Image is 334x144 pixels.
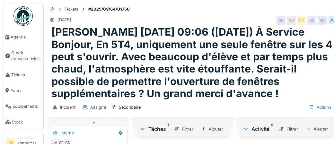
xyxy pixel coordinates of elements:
span: Tickets [11,72,41,78]
sup: 0 [271,125,274,133]
div: Interne [60,130,74,136]
sup: 1 [167,125,169,133]
div: Tâches [139,125,169,133]
span: Stock [12,119,41,125]
a: Ouvrir nouveau ticket [3,45,43,67]
span: Ouvrir nouveau ticket [11,50,41,62]
div: Filtrer [276,125,301,133]
div: [DATE] [57,17,71,23]
a: Zones [3,83,43,98]
div: Secondaire [119,104,141,110]
div: Ajouter [303,125,330,133]
span: Zones [10,88,41,94]
span: Équipements [13,103,41,109]
div: SD [277,16,286,25]
img: Badge_color-CXgf-gQk.svg [13,6,33,26]
div: Ajouter [198,125,226,133]
a: Tickets [3,67,43,83]
div: SD [318,16,327,25]
div: Incident [60,104,75,110]
div: CD [297,16,306,25]
div: Technicien [18,136,41,140]
a: Agenda [3,29,43,45]
a: Stock [3,114,43,130]
div: SD [287,16,296,25]
div: Assigné [90,104,106,110]
div: Tickets [65,6,78,12]
a: Équipements [3,98,43,114]
h1: [PERSON_NAME] [DATE] 09:06 ([DATE]) À Service Bonjour, En 5T4, uniquement une seule fenêtre sur l... [51,26,333,100]
span: Agenda [11,34,41,40]
div: Filtrer [171,125,196,133]
div: Activité [242,125,274,133]
div: SD [307,16,316,25]
strong: #2025/09/64/01750 [86,6,132,12]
